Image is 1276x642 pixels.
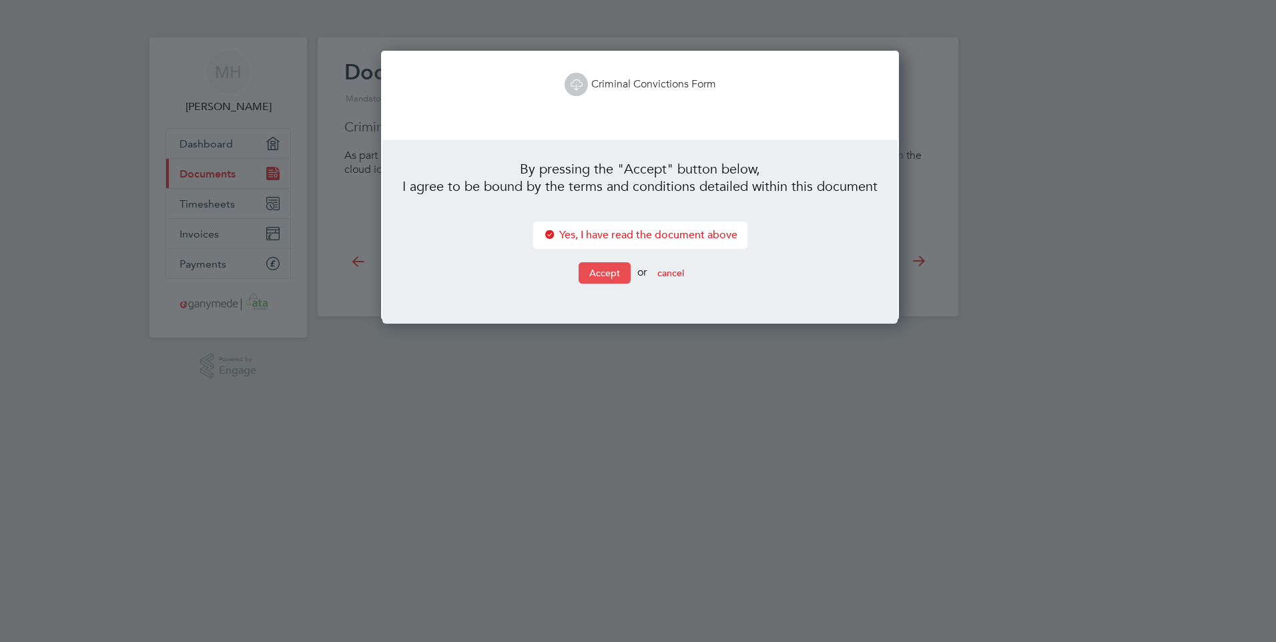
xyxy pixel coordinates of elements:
button: Accept [579,262,631,284]
li: or [402,262,878,297]
a: Criminal Convictions Form [565,77,716,91]
li: Yes, I have read the document above [533,222,747,249]
button: cancel [647,262,695,284]
li: By pressing the "Accept" button below, I agree to be bound by the terms and conditions detailed w... [402,160,878,208]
